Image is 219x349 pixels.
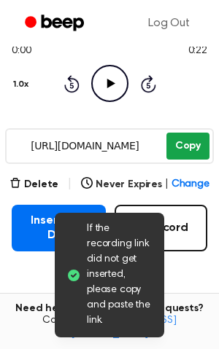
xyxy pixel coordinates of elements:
span: | [165,177,169,192]
button: Insert into Doc [12,205,106,251]
a: [EMAIL_ADDRESS][DOMAIN_NAME] [71,315,177,339]
button: Record [115,205,207,251]
button: Never Expires|Change [81,177,210,192]
span: Change [172,177,210,192]
span: 0:22 [188,44,207,59]
a: Log Out [134,6,204,41]
span: | [67,176,72,193]
span: 0:00 [12,44,31,59]
a: Beep [15,9,97,38]
span: If the recording link did not get inserted, please copy and paste the link. [87,221,153,329]
button: Copy [166,133,210,160]
span: Contact us [9,315,210,340]
button: Delete [9,177,58,192]
button: 1.0x [12,72,34,97]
